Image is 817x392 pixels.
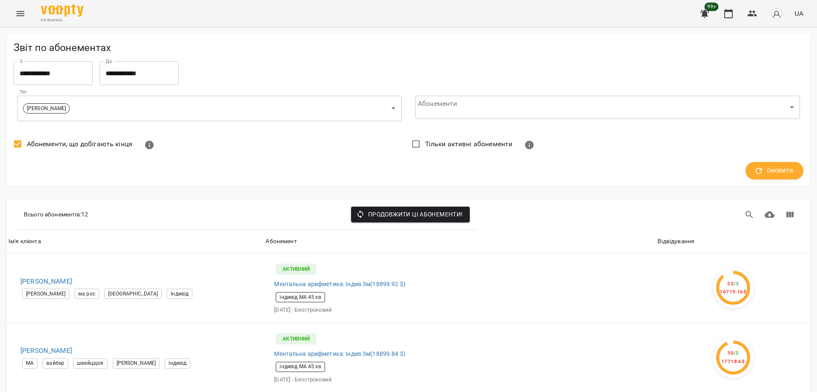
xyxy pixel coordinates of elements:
[274,280,406,289] span: Ментальна арифметика: Індив 3м ( 18899.92 $ )
[266,236,654,247] span: Абонемент
[23,360,37,367] span: МА
[43,360,68,367] span: вайбер
[756,165,793,176] span: Оновити
[351,207,470,222] button: Продовжити ці абонементи!
[358,209,463,219] span: Продовжити ці абонементи!
[74,360,107,367] span: швейцарія
[739,205,760,225] button: Пошук
[17,95,402,121] div: [PERSON_NAME]
[276,294,324,301] span: індивід МА 45 хв
[14,41,803,54] h5: Звіт по абонементах
[167,290,192,298] span: Індивід
[23,290,69,298] span: [PERSON_NAME]
[105,290,162,298] span: [GEOGRAPHIC_DATA]
[10,3,31,24] button: Menu
[41,4,83,17] img: Voopty Logo
[705,3,719,11] span: 99+
[791,6,807,21] button: UA
[41,17,83,23] span: For Business
[734,281,739,287] span: / 3
[75,290,99,298] span: ма рос
[657,236,694,247] div: Відвідування
[20,276,257,287] h6: [PERSON_NAME]
[9,236,41,247] div: Ім'я клієнта
[746,162,803,180] button: Оновити
[266,236,297,247] div: Абонемент
[276,264,317,275] p: Активний
[139,135,160,155] button: Показати абонементи з 3 або менше відвідуваннями або що закінчуються протягом 7 днів
[274,375,646,384] p: [DATE] - Безстроковий
[415,95,800,119] div: ​
[271,258,649,318] a: АктивнийМентальна арифметика: Індив 3м(18899.92 $)індивід МА 45 хв[DATE] - Безстроковий
[271,328,649,387] a: АктивнийМентальна арифметика: Індив 3м(18899.84 $)індивід МА 45 хв[DATE] - Безстроковий
[794,9,803,18] span: UA
[274,349,406,358] span: Ментальна арифметика: Індив 3м ( 18899.84 $ )
[27,139,132,149] span: Абонементи, що добігають кінця
[266,236,297,247] div: Сортувати
[721,349,745,366] div: 30 17718.6 $
[780,205,800,225] button: Вигляд колонок
[24,210,88,219] p: Всього абонементів : 12
[7,200,810,229] div: Table Toolbar
[274,306,646,314] p: [DATE] - Безстроковий
[425,139,513,149] span: Тільки активні абонементи
[760,205,780,225] button: Завантажити CSV
[771,8,783,20] img: avatar_s.png
[734,350,739,356] span: / 2
[9,236,262,247] span: Ім'я клієнта
[276,333,317,344] p: Активний
[9,236,41,247] div: Сортувати
[276,363,324,370] span: індивід МА 45 хв
[14,345,257,370] a: [PERSON_NAME]МАвайбершвейцарія[PERSON_NAME]Індивід
[657,236,694,247] div: Сортувати
[27,105,66,112] p: [PERSON_NAME]
[720,280,746,296] div: 23 16719.16 $
[165,360,190,367] span: Індивід
[20,345,257,357] h6: [PERSON_NAME]
[14,276,257,301] a: [PERSON_NAME][PERSON_NAME]ма рос[GEOGRAPHIC_DATA]Індивід
[113,360,160,367] span: [PERSON_NAME]
[657,236,808,247] span: Відвідування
